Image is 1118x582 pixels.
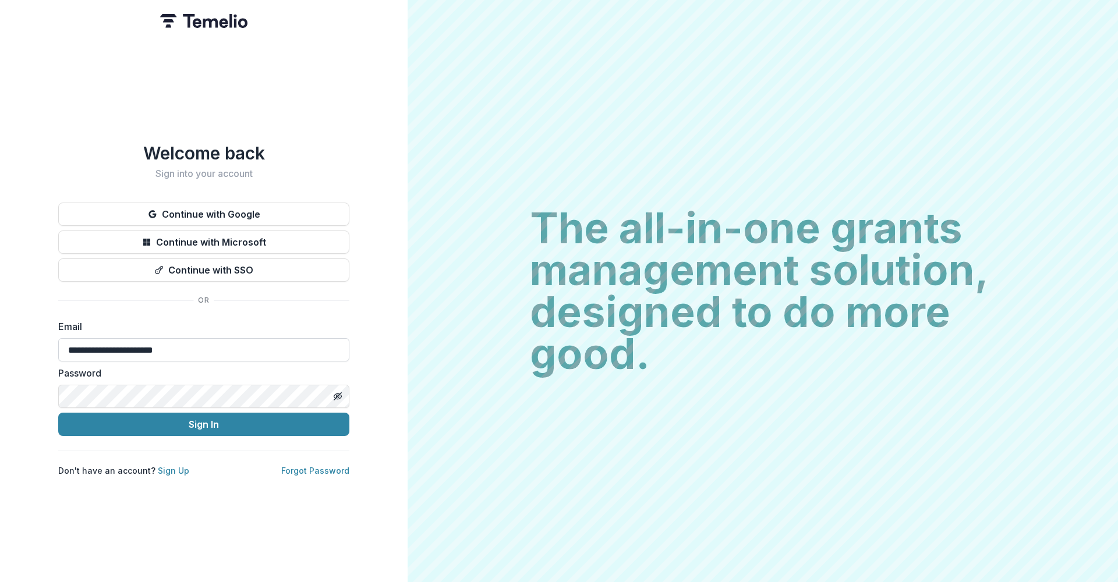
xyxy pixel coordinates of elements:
[58,258,349,282] button: Continue with SSO
[58,464,189,477] p: Don't have an account?
[158,466,189,475] a: Sign Up
[58,320,342,333] label: Email
[58,168,349,179] h2: Sign into your account
[328,387,347,406] button: Toggle password visibility
[58,143,349,164] h1: Welcome back
[58,203,349,226] button: Continue with Google
[58,230,349,254] button: Continue with Microsoft
[160,14,247,28] img: Temelio
[58,413,349,436] button: Sign In
[58,366,342,380] label: Password
[281,466,349,475] a: Forgot Password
